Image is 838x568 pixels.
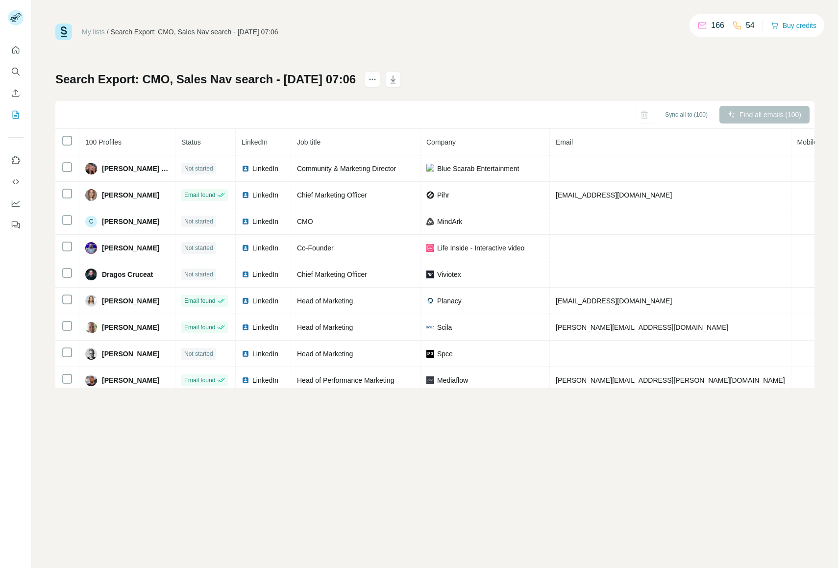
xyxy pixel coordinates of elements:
[85,242,97,254] img: Avatar
[181,138,201,146] span: Status
[771,19,816,32] button: Buy credits
[426,138,456,146] span: Company
[426,297,434,305] img: company-logo
[55,72,356,87] h1: Search Export: CMO, Sales Nav search - [DATE] 07:06
[85,269,97,280] img: Avatar
[242,244,249,252] img: LinkedIn logo
[556,138,573,146] span: Email
[556,297,672,305] span: [EMAIL_ADDRESS][DOMAIN_NAME]
[297,218,313,225] span: CMO
[102,270,153,279] span: Dragos Cruceat
[297,165,396,173] span: Community & Marketing Director
[297,244,334,252] span: Co-Founder
[426,244,434,252] img: company-logo
[102,296,159,306] span: [PERSON_NAME]
[8,173,24,191] button: Use Surfe API
[85,295,97,307] img: Avatar
[297,297,353,305] span: Head of Marketing
[184,349,213,358] span: Not started
[437,322,452,332] span: Scila
[242,297,249,305] img: LinkedIn logo
[85,138,122,146] span: 100 Profiles
[426,323,434,331] img: company-logo
[556,191,672,199] span: [EMAIL_ADDRESS][DOMAIN_NAME]
[746,20,755,31] p: 54
[252,349,278,359] span: LinkedIn
[365,72,380,87] button: actions
[8,151,24,169] button: Use Surfe on LinkedIn
[297,323,353,331] span: Head of Marketing
[85,216,97,227] div: C
[437,190,449,200] span: Pihr
[8,195,24,212] button: Dashboard
[658,107,715,122] button: Sync all to (100)
[426,164,434,173] img: company-logo
[437,217,462,226] span: MindArk
[297,138,320,146] span: Job title
[252,164,278,173] span: LinkedIn
[556,323,728,331] span: [PERSON_NAME][EMAIL_ADDRESS][DOMAIN_NAME]
[437,243,524,253] span: Life Inside - Interactive video
[82,28,105,36] a: My lists
[426,350,434,358] img: company-logo
[426,271,434,278] img: company-logo
[8,216,24,234] button: Feedback
[102,190,159,200] span: [PERSON_NAME]
[85,374,97,386] img: Avatar
[102,349,159,359] span: [PERSON_NAME]
[252,296,278,306] span: LinkedIn
[8,63,24,80] button: Search
[437,270,461,279] span: Viviotex
[242,165,249,173] img: LinkedIn logo
[665,110,708,119] span: Sync all to (100)
[242,218,249,225] img: LinkedIn logo
[426,218,434,225] img: company-logo
[252,375,278,385] span: LinkedIn
[711,20,724,31] p: 166
[242,271,249,278] img: LinkedIn logo
[242,323,249,331] img: LinkedIn logo
[437,375,468,385] span: Mediaflow
[102,322,159,332] span: [PERSON_NAME]
[107,27,109,37] li: /
[297,191,367,199] span: Chief Marketing Officer
[184,376,215,385] span: Email found
[102,243,159,253] span: [PERSON_NAME]
[8,41,24,59] button: Quick start
[252,270,278,279] span: LinkedIn
[242,350,249,358] img: LinkedIn logo
[184,244,213,252] span: Not started
[437,164,519,173] span: Blue Scarab Entertainment
[184,191,215,199] span: Email found
[184,296,215,305] span: Email found
[437,349,453,359] span: Spce
[252,190,278,200] span: LinkedIn
[102,375,159,385] span: [PERSON_NAME]
[242,138,268,146] span: LinkedIn
[8,84,24,102] button: Enrich CSV
[437,296,462,306] span: Planacy
[55,24,72,40] img: Surfe Logo
[426,191,434,199] img: company-logo
[85,189,97,201] img: Avatar
[184,217,213,226] span: Not started
[297,350,353,358] span: Head of Marketing
[85,163,97,174] img: Avatar
[102,164,169,173] span: [PERSON_NAME] Blood
[556,376,785,384] span: [PERSON_NAME][EMAIL_ADDRESS][PERSON_NAME][DOMAIN_NAME]
[252,243,278,253] span: LinkedIn
[242,376,249,384] img: LinkedIn logo
[797,138,817,146] span: Mobile
[252,322,278,332] span: LinkedIn
[85,321,97,333] img: Avatar
[111,27,278,37] div: Search Export: CMO, Sales Nav search - [DATE] 07:06
[297,376,394,384] span: Head of Performance Marketing
[242,191,249,199] img: LinkedIn logo
[184,323,215,332] span: Email found
[297,271,367,278] span: Chief Marketing Officer
[184,270,213,279] span: Not started
[184,164,213,173] span: Not started
[102,217,159,226] span: [PERSON_NAME]
[8,106,24,123] button: My lists
[426,376,434,384] img: company-logo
